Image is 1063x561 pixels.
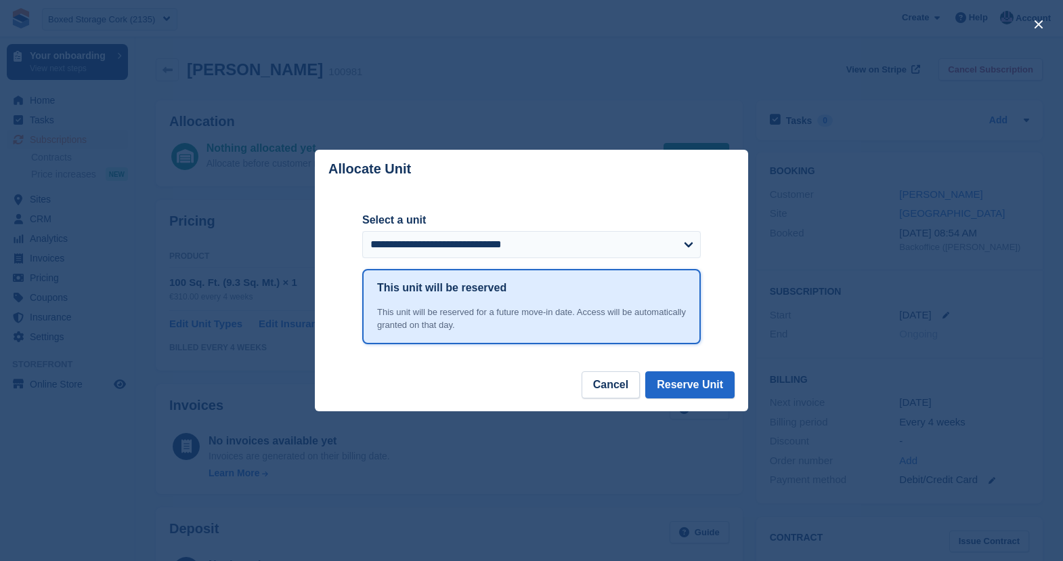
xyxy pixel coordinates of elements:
[377,280,506,296] h1: This unit will be reserved
[1028,14,1049,35] button: close
[377,306,686,332] div: This unit will be reserved for a future move-in date. Access will be automatically granted on tha...
[362,212,701,228] label: Select a unit
[582,371,640,398] button: Cancel
[645,371,735,398] button: Reserve Unit
[328,161,411,177] p: Allocate Unit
